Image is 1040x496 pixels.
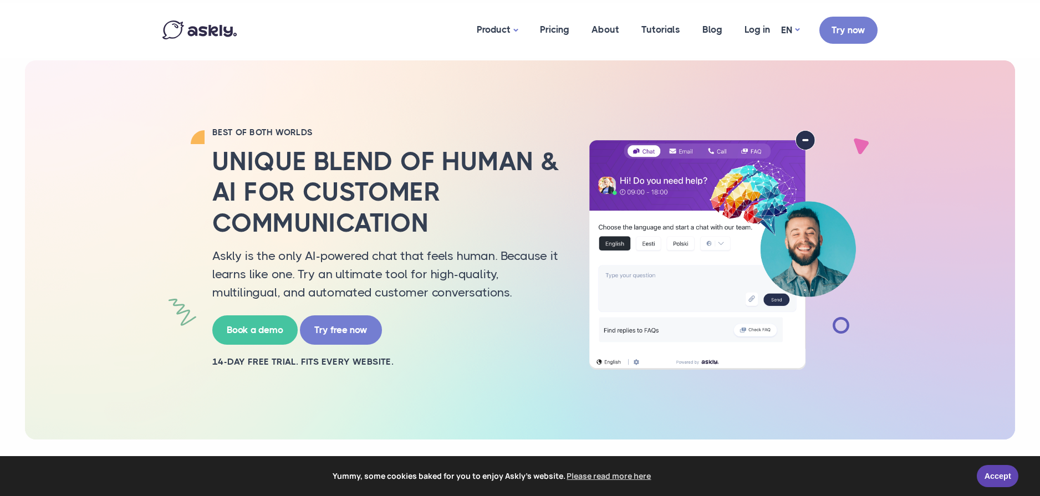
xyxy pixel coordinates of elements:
[300,315,382,345] a: Try free now
[212,247,562,301] p: Askly is the only AI-powered chat that feels human. Because it learns like one. Try an ultimate t...
[691,3,733,57] a: Blog
[578,130,866,370] img: AI multilingual chat
[16,468,969,484] span: Yummy, some cookies baked for you to enjoy Askly's website.
[781,22,799,38] a: EN
[977,465,1018,487] a: Accept
[733,3,781,57] a: Log in
[580,3,630,57] a: About
[819,17,878,44] a: Try now
[212,127,562,138] h2: BEST OF BOTH WORLDS
[162,21,237,39] img: Askly
[630,3,691,57] a: Tutorials
[529,3,580,57] a: Pricing
[212,356,562,368] h2: 14-day free trial. Fits every website.
[212,315,298,345] a: Book a demo
[466,3,529,58] a: Product
[212,146,562,238] h2: Unique blend of human & AI for customer communication
[565,468,653,484] a: learn more about cookies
